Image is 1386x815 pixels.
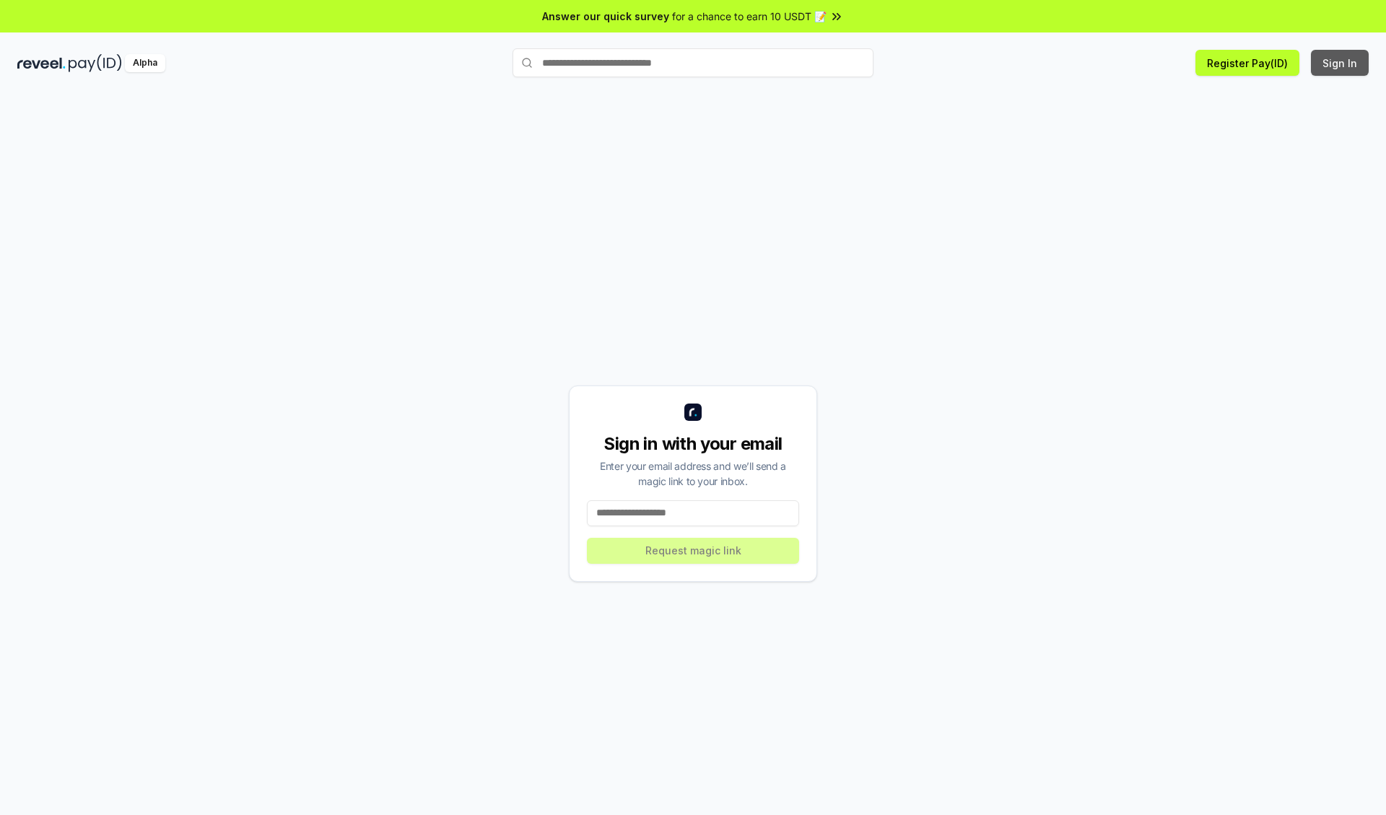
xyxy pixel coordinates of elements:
[672,9,827,24] span: for a chance to earn 10 USDT 📝
[684,404,702,421] img: logo_small
[1195,50,1299,76] button: Register Pay(ID)
[1311,50,1369,76] button: Sign In
[125,54,165,72] div: Alpha
[587,432,799,456] div: Sign in with your email
[542,9,669,24] span: Answer our quick survey
[17,54,66,72] img: reveel_dark
[587,458,799,489] div: Enter your email address and we’ll send a magic link to your inbox.
[69,54,122,72] img: pay_id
